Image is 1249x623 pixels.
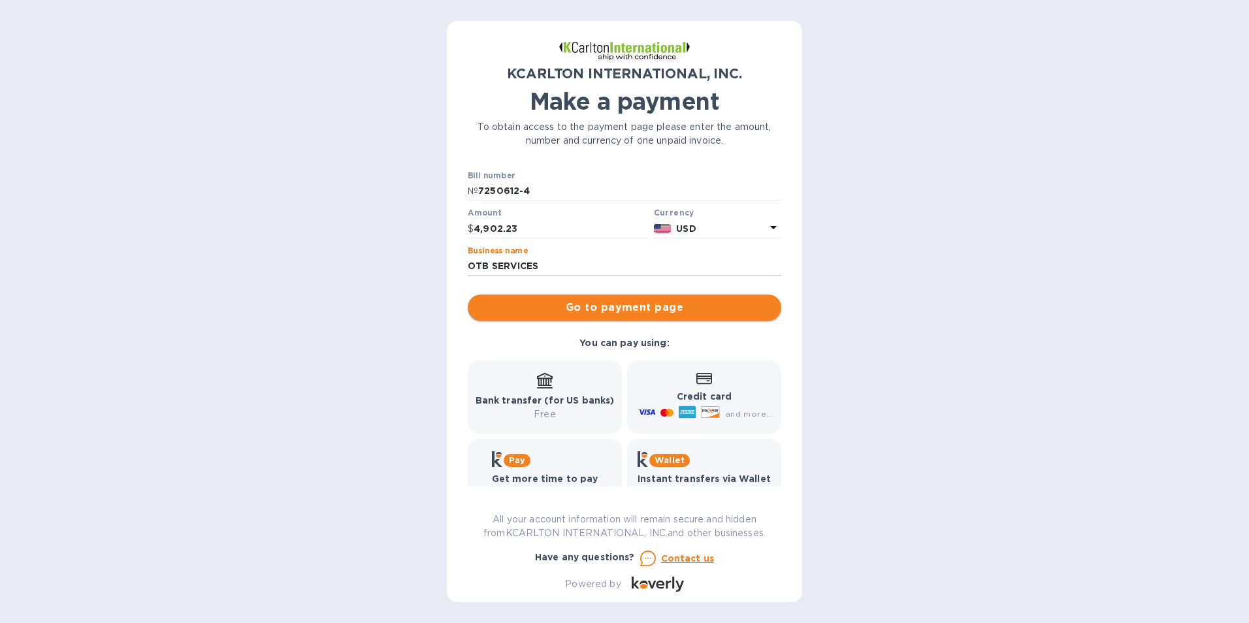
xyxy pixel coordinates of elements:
[638,473,771,484] b: Instant transfers via Wallet
[661,553,715,564] u: Contact us
[492,486,598,500] p: Up to 12 weeks
[476,407,615,421] p: Free
[655,455,685,465] b: Wallet
[478,182,781,201] input: Enter bill number
[468,295,781,321] button: Go to payment page
[468,210,501,217] label: Amount
[676,223,696,234] b: USD
[468,88,781,115] h1: Make a payment
[509,455,525,465] b: Pay
[468,184,478,198] p: №
[677,391,732,402] b: Credit card
[725,409,773,419] span: and more...
[468,513,781,540] p: All your account information will remain secure and hidden from KCARLTON INTERNATIONAL, INC. and ...
[535,552,635,562] b: Have any questions?
[468,247,528,255] label: Business name
[468,222,474,236] p: $
[638,486,771,500] p: Free
[579,338,669,348] b: You can pay using:
[476,395,615,406] b: Bank transfer (for US banks)
[654,208,694,217] b: Currency
[468,172,515,180] label: Bill number
[565,577,621,591] p: Powered by
[474,219,649,238] input: 0.00
[468,120,781,148] p: To obtain access to the payment page please enter the amount, number and currency of one unpaid i...
[507,65,741,82] b: KCARLTON INTERNATIONAL, INC.
[478,300,771,315] span: Go to payment page
[492,473,598,484] b: Get more time to pay
[654,224,672,233] img: USD
[468,257,781,276] input: Enter business name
